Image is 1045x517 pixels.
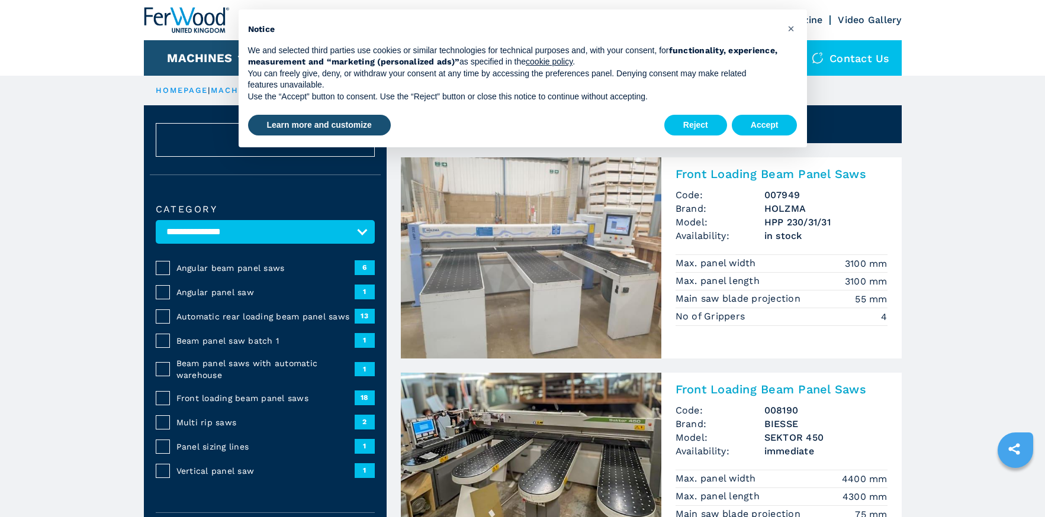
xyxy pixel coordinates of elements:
[676,229,764,243] span: Availability:
[676,274,763,287] p: Max. panel length
[764,403,888,417] h3: 008190
[764,215,888,229] h3: HPP 230/31/31
[855,292,887,306] em: 55 mm
[355,463,375,477] span: 1
[764,417,888,431] h3: BIESSE
[676,431,764,444] span: Model:
[676,490,763,503] p: Max. panel length
[764,229,888,243] span: in stock
[355,439,375,453] span: 1
[782,19,801,38] button: Close this notice
[156,86,208,95] a: HOMEPAGE
[787,21,795,35] span: ×
[176,392,355,404] span: Front loading beam panel saws
[144,7,229,33] img: Ferwood
[764,444,888,458] span: immediate
[732,115,798,136] button: Accept
[676,417,764,431] span: Brand:
[248,45,779,68] p: We and selected third parties use cookies or similar technologies for technical purposes and, wit...
[764,431,888,444] h3: SEKTOR 450
[248,91,779,103] p: Use the “Accept” button to consent. Use the “Reject” button or close this notice to continue with...
[800,40,902,76] div: Contact us
[845,257,888,270] em: 3100 mm
[676,215,764,229] span: Model:
[676,382,888,396] h2: Front Loading Beam Panel Saws
[156,205,375,214] label: Category
[764,188,888,202] h3: 007949
[248,46,778,67] strong: functionality, experience, measurement and “marketing (personalized ads)”
[167,51,232,65] button: Machines
[401,157,661,358] img: Front Loading Beam Panel Saws HOLZMA HPP 230/31/31
[845,274,888,288] em: 3100 mm
[355,415,375,429] span: 2
[248,115,391,136] button: Learn more and customize
[676,403,764,417] span: Code:
[676,257,759,270] p: Max. panel width
[842,472,888,486] em: 4400 mm
[176,357,355,381] span: Beam panel saws with automatic warehouse
[248,24,779,35] h2: Notice
[156,123,375,157] button: ResetCancel
[176,465,355,477] span: Vertical panel saw
[176,441,355,453] span: Panel sizing lines
[838,14,901,25] a: Video Gallery
[676,292,804,305] p: Main saw blade projection
[881,310,887,324] em: 4
[995,464,1036,508] iframe: Chat
[676,188,764,202] span: Code:
[764,202,888,215] h3: HOLZMA
[843,490,888,503] em: 4300 mm
[999,434,1029,464] a: sharethis
[355,309,375,323] span: 13
[664,115,727,136] button: Reject
[526,57,573,66] a: cookie policy
[355,285,375,299] span: 1
[176,286,355,298] span: Angular panel saw
[208,86,210,95] span: |
[211,86,262,95] a: machines
[176,416,355,428] span: Multi rip saws
[176,335,355,347] span: Beam panel saw batch 1
[401,157,902,358] a: Front Loading Beam Panel Saws HOLZMA HPP 230/31/31Front Loading Beam Panel SawsCode:007949Brand:H...
[355,333,375,347] span: 1
[676,310,748,323] p: No of Grippers
[812,52,824,64] img: Contact us
[176,262,355,274] span: Angular beam panel saws
[248,68,779,91] p: You can freely give, deny, or withdraw your consent at any time by accessing the preferences pane...
[676,472,759,485] p: Max. panel width
[355,260,375,274] span: 6
[676,444,764,458] span: Availability:
[355,390,375,405] span: 18
[176,311,355,322] span: Automatic rear loading beam panel saws
[676,202,764,215] span: Brand:
[676,167,888,181] h2: Front Loading Beam Panel Saws
[355,362,375,376] span: 1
